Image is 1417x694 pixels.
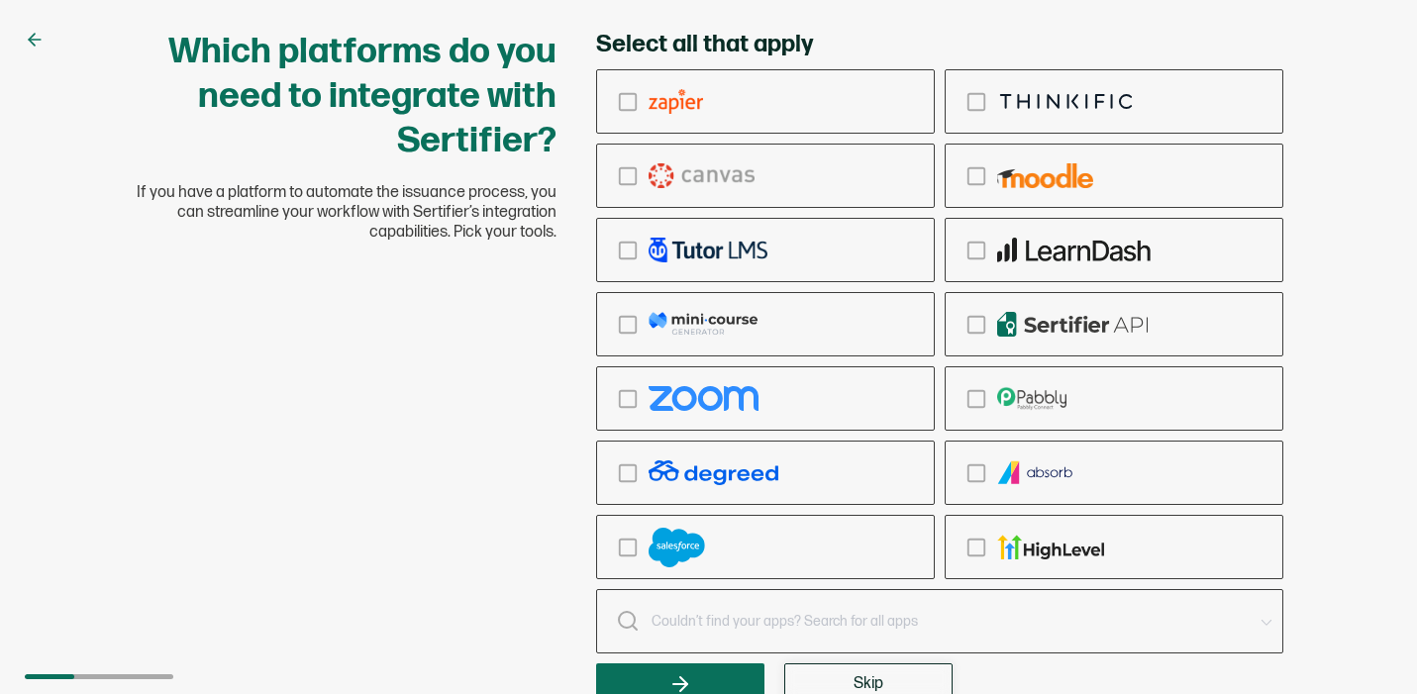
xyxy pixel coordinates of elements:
[997,386,1067,411] img: pabbly
[649,528,705,567] img: salesforce
[649,89,703,114] img: zapier
[854,676,883,692] span: Skip
[596,589,1283,653] input: Couldn’t find your apps? Search for all apps
[135,30,557,163] h1: Which platforms do you need to integrate with Sertifier?
[649,163,756,188] img: canvas
[997,89,1137,114] img: thinkific
[997,535,1105,559] img: gohighlevel
[135,183,557,243] span: If you have a platform to automate the issuance process, you can streamline your workflow with Se...
[596,69,1283,579] div: checkbox-group
[997,312,1149,337] img: api
[649,312,759,337] img: mcg
[997,460,1074,485] img: absorb
[997,238,1151,262] img: learndash
[649,460,778,485] img: degreed
[1318,599,1417,694] iframe: Chat Widget
[649,386,759,411] img: zoom
[596,30,813,59] span: Select all that apply
[649,238,767,262] img: tutor
[997,163,1094,188] img: moodle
